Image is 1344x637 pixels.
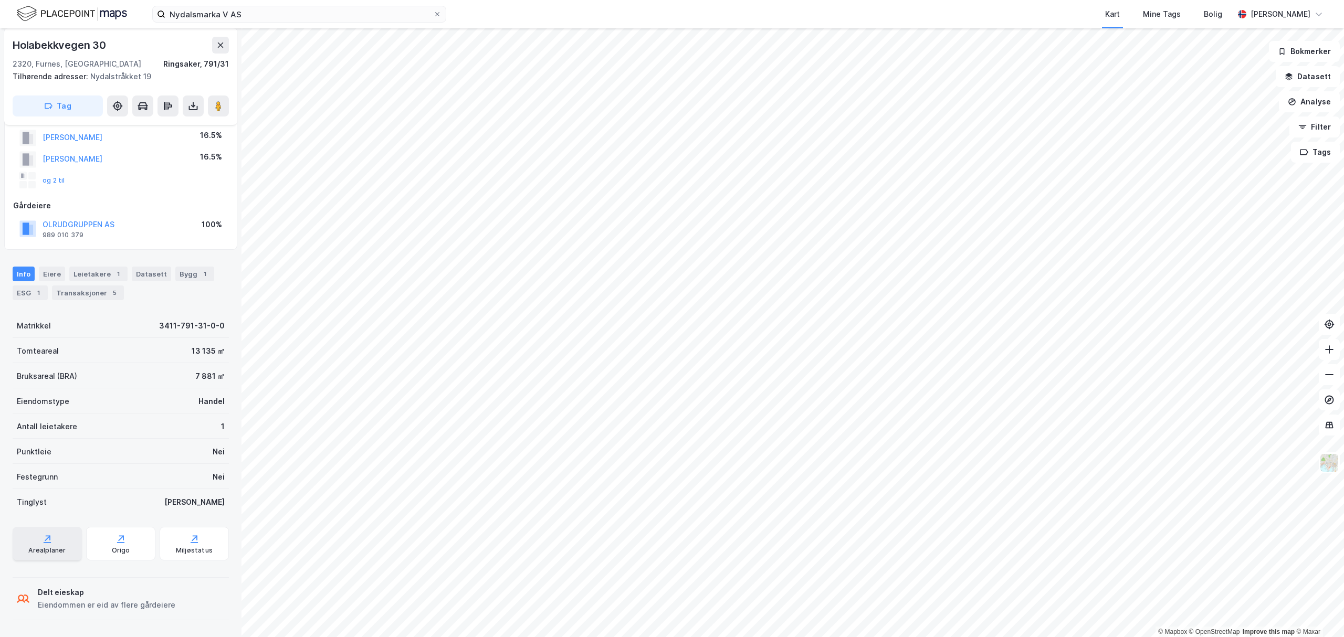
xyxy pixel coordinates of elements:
div: [PERSON_NAME] [1251,8,1310,20]
div: Datasett [132,267,171,281]
div: Delt eieskap [38,586,175,599]
button: Datasett [1276,66,1340,87]
div: [PERSON_NAME] [164,496,225,508]
button: Filter [1289,116,1340,137]
a: Improve this map [1243,628,1295,635]
div: 16.5% [200,129,222,142]
div: 3411-791-31-0-0 [159,320,225,332]
div: Bruksareal (BRA) [17,370,77,383]
div: 5 [109,288,120,298]
div: 16.5% [200,151,222,163]
div: 1 [221,420,225,433]
div: Transaksjoner [52,285,124,300]
div: Arealplaner [28,546,66,555]
div: Kart [1105,8,1120,20]
div: Ringsaker, 791/31 [163,58,229,70]
div: 2320, Furnes, [GEOGRAPHIC_DATA] [13,58,141,70]
div: Info [13,267,35,281]
div: Eiere [39,267,65,281]
button: Analyse [1279,91,1340,112]
div: Punktleie [17,445,51,458]
div: Holabekkvegen 30 [13,37,108,54]
span: Tilhørende adresser: [13,72,90,81]
div: Tomteareal [17,345,59,357]
div: Nei [213,445,225,458]
img: Z [1319,453,1339,473]
div: Antall leietakere [17,420,77,433]
input: Søk på adresse, matrikkel, gårdeiere, leietakere eller personer [165,6,433,22]
div: Eiendommen er eid av flere gårdeiere [38,599,175,611]
div: 1 [113,269,123,279]
div: Tinglyst [17,496,47,508]
button: Tag [13,95,103,116]
button: Bokmerker [1269,41,1340,62]
a: Mapbox [1158,628,1187,635]
div: 100% [202,218,222,231]
div: Eiendomstype [17,395,69,408]
div: Bolig [1204,8,1222,20]
div: Nei [213,471,225,483]
div: Kontrollprogram for chat [1291,587,1344,637]
div: Gårdeiere [13,199,228,212]
div: 13 135 ㎡ [192,345,225,357]
div: Bygg [175,267,214,281]
div: 989 010 379 [43,231,83,239]
div: Origo [112,546,130,555]
div: Leietakere [69,267,128,281]
iframe: Chat Widget [1291,587,1344,637]
div: Matrikkel [17,320,51,332]
div: 7 881 ㎡ [195,370,225,383]
div: Festegrunn [17,471,58,483]
div: 1 [199,269,210,279]
div: Miljøstatus [176,546,213,555]
div: ESG [13,285,48,300]
div: Nydalstråkket 19 [13,70,220,83]
button: Tags [1291,142,1340,163]
div: 1 [33,288,44,298]
div: Mine Tags [1143,8,1181,20]
a: OpenStreetMap [1189,628,1240,635]
img: logo.f888ab2527a4732fd821a326f86c7f29.svg [17,5,127,23]
div: Handel [198,395,225,408]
